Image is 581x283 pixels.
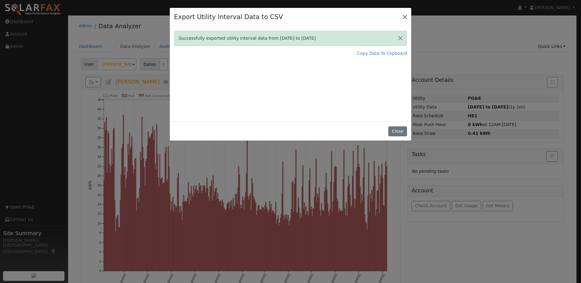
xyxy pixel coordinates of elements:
[174,31,407,46] div: Successfully exported utility interval data from [DATE] to [DATE]
[174,12,283,22] h4: Export Utility Interval Data to CSV
[401,12,409,21] button: Close
[388,126,407,137] button: Close
[357,50,407,57] a: Copy Data To Clipboard
[394,31,407,46] button: Close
